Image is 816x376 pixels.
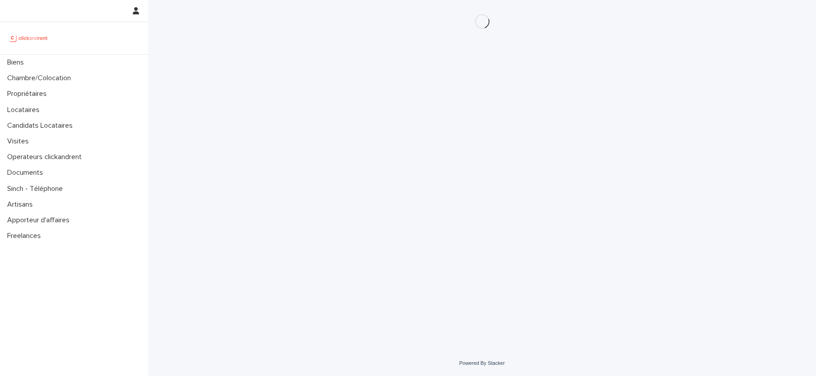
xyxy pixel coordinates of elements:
p: Candidats Locataires [4,121,80,130]
a: Powered By Stacker [459,360,505,366]
p: Apporteur d'affaires [4,216,77,225]
p: Visites [4,137,36,146]
p: Biens [4,58,31,67]
p: Locataires [4,106,47,114]
p: Freelances [4,232,48,240]
p: Sinch - Téléphone [4,185,70,193]
p: Artisans [4,200,40,209]
p: Documents [4,169,50,177]
p: Chambre/Colocation [4,74,78,82]
p: Operateurs clickandrent [4,153,89,161]
img: UCB0brd3T0yccxBKYDjQ [7,29,51,47]
p: Propriétaires [4,90,54,98]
